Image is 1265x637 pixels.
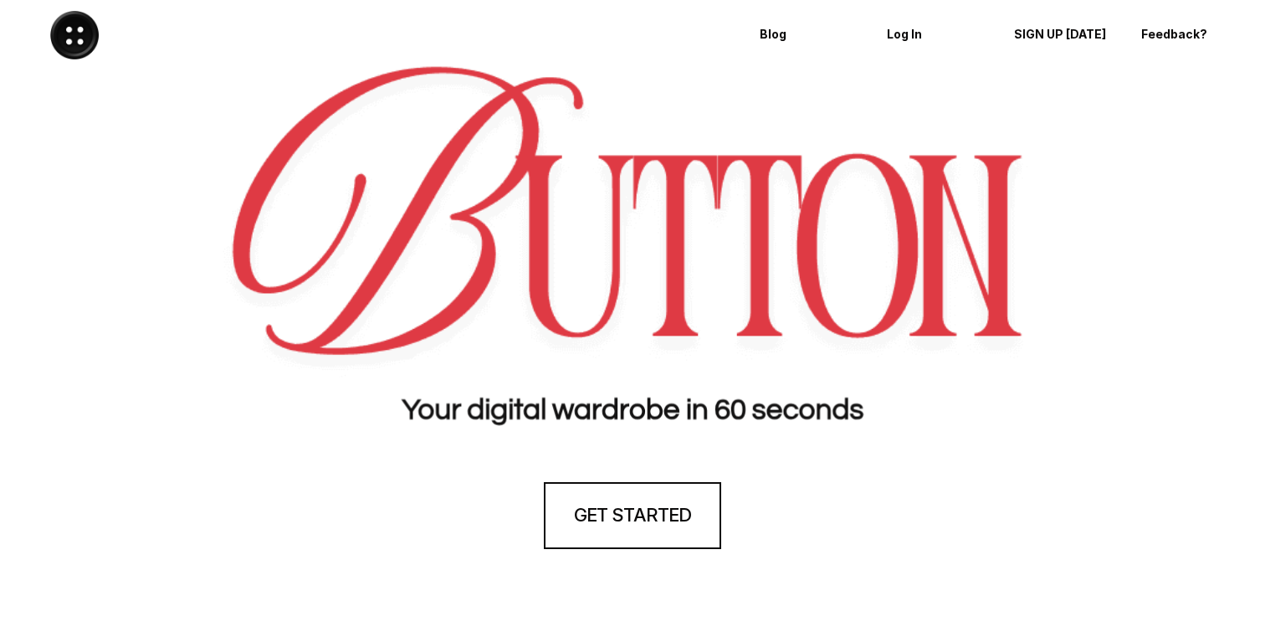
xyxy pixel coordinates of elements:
p: Blog [760,28,855,42]
a: Feedback? [1129,13,1248,57]
p: SIGN UP [DATE] [1014,28,1109,42]
a: GET STARTED [544,482,721,549]
a: Log In [875,13,994,57]
a: Blog [748,13,867,57]
a: SIGN UP [DATE] [1002,13,1121,57]
h4: GET STARTED [574,502,691,528]
p: Log In [887,28,982,42]
p: Feedback? [1141,28,1237,42]
strong: Your digital wardrobe in 60 seconds [402,395,863,425]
